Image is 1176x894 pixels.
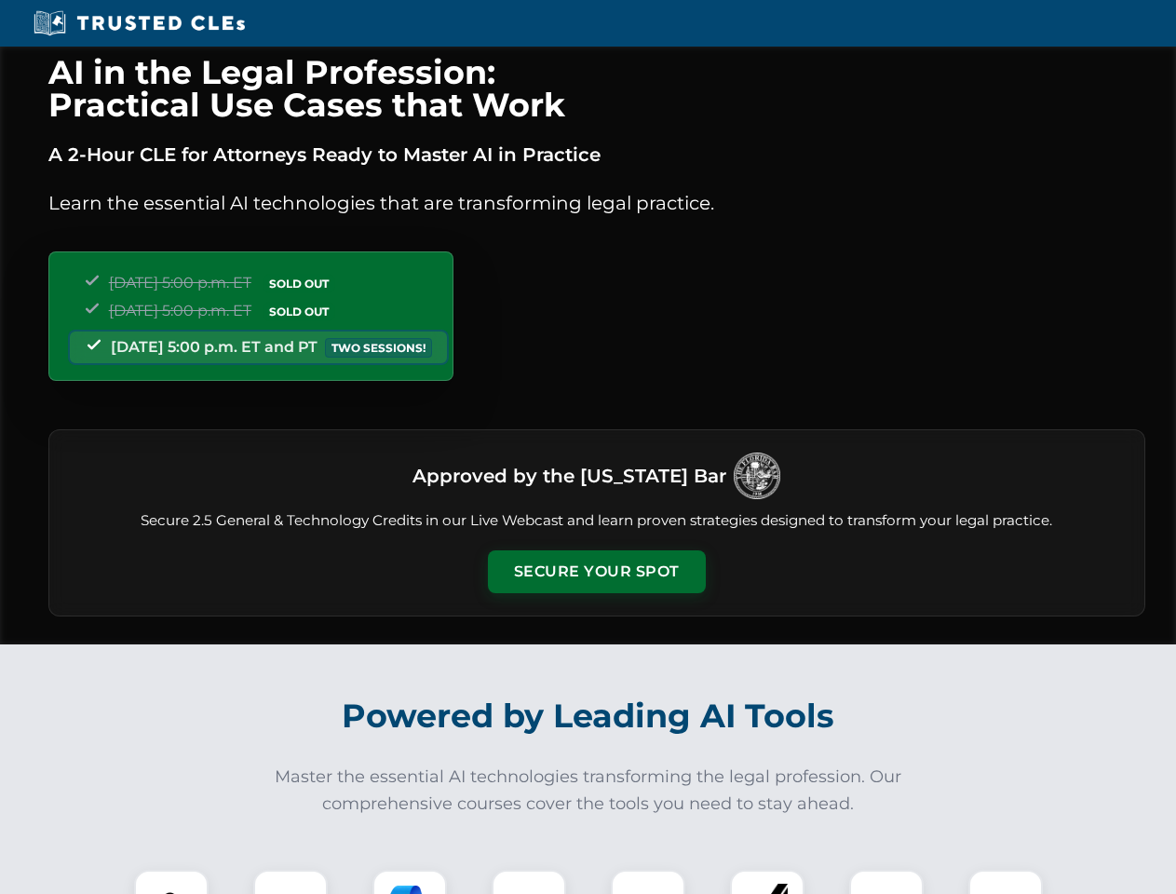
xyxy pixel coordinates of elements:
p: Secure 2.5 General & Technology Credits in our Live Webcast and learn proven strategies designed ... [72,510,1122,532]
p: Master the essential AI technologies transforming the legal profession. Our comprehensive courses... [263,764,914,818]
span: [DATE] 5:00 p.m. ET [109,302,251,319]
p: Learn the essential AI technologies that are transforming legal practice. [48,188,1145,218]
h1: AI in the Legal Profession: Practical Use Cases that Work [48,56,1145,121]
button: Secure Your Spot [488,550,706,593]
img: Trusted CLEs [28,9,250,37]
h3: Approved by the [US_STATE] Bar [412,459,726,493]
h2: Powered by Leading AI Tools [73,684,1104,749]
img: Logo [734,453,780,499]
span: [DATE] 5:00 p.m. ET [109,274,251,291]
p: A 2-Hour CLE for Attorneys Ready to Master AI in Practice [48,140,1145,169]
span: SOLD OUT [263,302,335,321]
span: SOLD OUT [263,274,335,293]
